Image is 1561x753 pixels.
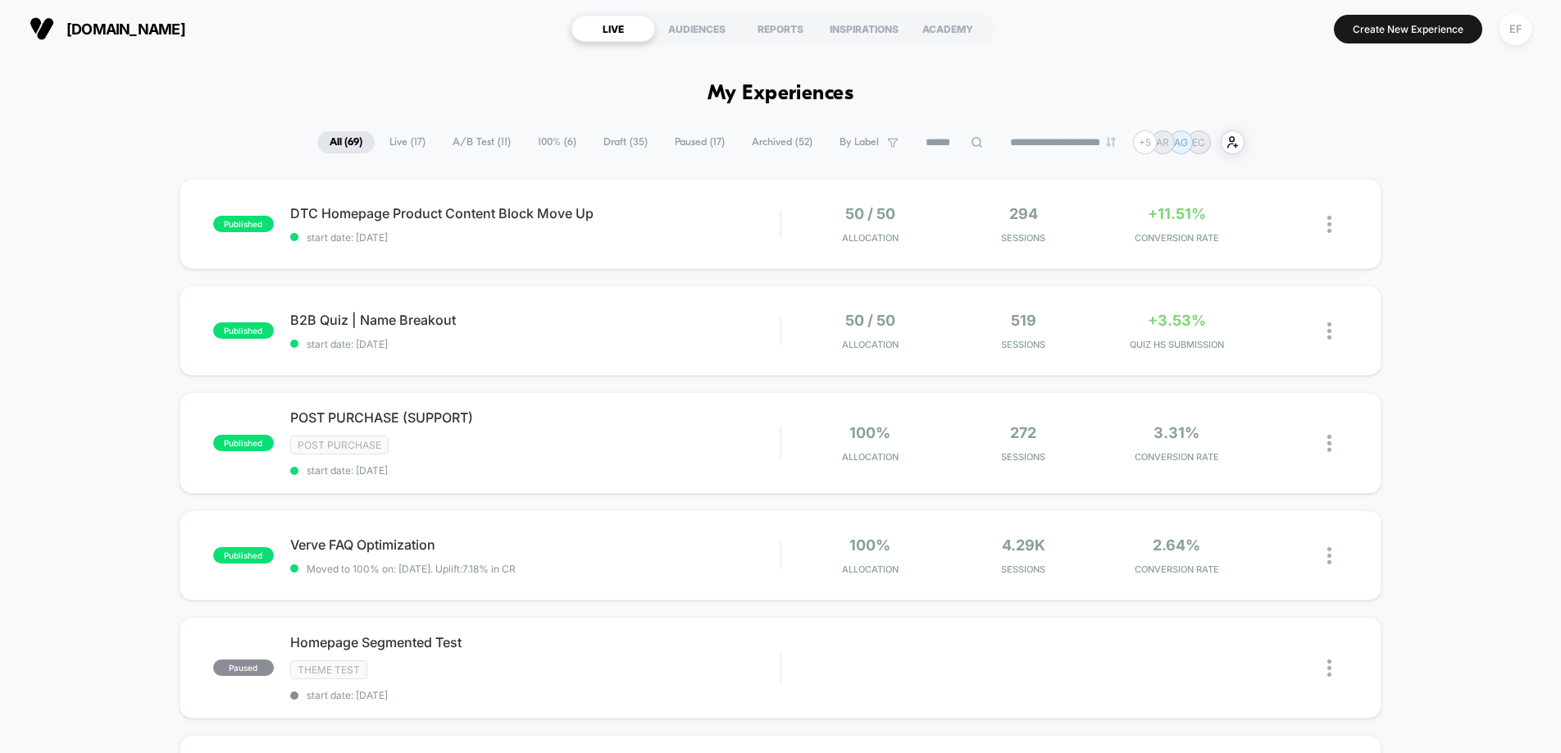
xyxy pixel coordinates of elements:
span: [DOMAIN_NAME] [66,21,185,38]
span: DTC Homepage Product Content Block Move Up [290,205,780,221]
span: Archived ( 52 ) [740,131,825,153]
div: + 5 [1133,130,1157,154]
span: POST PURCHASE (SUPPORT) [290,409,780,426]
span: published [213,216,274,232]
div: INSPIRATIONS [822,16,906,42]
span: Verve FAQ Optimization [290,536,780,553]
span: start date: [DATE] [290,464,780,477]
span: 4.29k [1002,536,1045,554]
button: EF [1495,12,1536,46]
button: [DOMAIN_NAME] [25,16,190,42]
span: Allocation [842,451,899,463]
span: All ( 69 ) [317,131,375,153]
span: 50 / 50 [845,205,895,222]
div: AUDIENCES [655,16,739,42]
span: Homepage Segmented Test [290,634,780,650]
span: A/B Test ( 11 ) [440,131,523,153]
span: 100% [849,424,890,441]
span: 100% ( 6 ) [526,131,589,153]
span: Sessions [951,564,1096,575]
img: end [1106,137,1116,147]
span: Live ( 17 ) [377,131,438,153]
span: Sessions [951,339,1096,350]
span: Moved to 100% on: [DATE] . Uplift: 7.18% in CR [307,563,516,575]
span: Quiz Hs Submission [1104,339,1249,350]
p: EC [1192,136,1205,148]
span: 3.31% [1154,424,1199,441]
p: AG [1174,136,1188,148]
span: paused [213,659,274,676]
img: close [1327,659,1331,677]
span: Allocation [842,564,899,575]
span: 2.64% [1153,536,1200,554]
img: close [1327,435,1331,452]
h1: My Experiences [708,82,854,106]
img: close [1327,547,1331,564]
span: Paused ( 17 ) [662,131,737,153]
span: Sessions [951,451,1096,463]
span: published [213,435,274,451]
span: Allocation [842,339,899,350]
span: start date: [DATE] [290,338,780,350]
span: Post Purchase [290,436,389,454]
span: Allocation [842,232,899,244]
img: close [1327,322,1331,340]
span: B2B Quiz | Name Breakout [290,312,780,328]
span: CONVERSION RATE [1104,451,1249,463]
span: Draft ( 35 ) [591,131,660,153]
img: Visually logo [30,16,54,41]
span: +11.51% [1148,205,1206,222]
span: published [213,322,274,339]
span: 272 [1010,424,1036,441]
span: 50 / 50 [845,312,895,329]
span: CONVERSION RATE [1104,564,1249,575]
div: REPORTS [739,16,822,42]
div: LIVE [571,16,655,42]
div: EF [1500,13,1531,45]
span: start date: [DATE] [290,689,780,701]
span: +3.53% [1148,312,1206,329]
p: AR [1156,136,1169,148]
button: Create New Experience [1334,15,1482,43]
span: CONVERSION RATE [1104,232,1249,244]
span: published [213,547,274,564]
span: Sessions [951,232,1096,244]
span: Theme Test [290,660,367,679]
span: start date: [DATE] [290,231,780,244]
span: 519 [1011,312,1036,329]
span: By Label [840,136,879,148]
span: 100% [849,536,890,554]
div: ACADEMY [906,16,990,42]
span: 294 [1009,205,1038,222]
img: close [1327,216,1331,233]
